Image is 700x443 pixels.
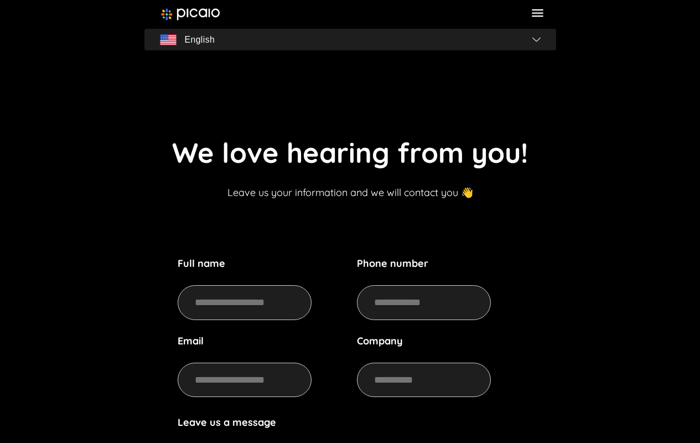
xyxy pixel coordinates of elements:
[178,256,225,271] label: Full name
[178,333,204,349] label: Email
[178,415,276,430] label: Leave us a message
[185,32,215,48] span: English
[532,37,541,42] img: flag
[161,8,220,20] img: image
[160,34,177,45] img: flag
[144,29,556,51] button: flagEnglishflag
[172,132,528,174] p: We love hearing from you!
[357,333,403,349] label: Company
[172,185,528,200] p: Leave us your information and we will contact you 👋
[357,256,428,271] label: Phone number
